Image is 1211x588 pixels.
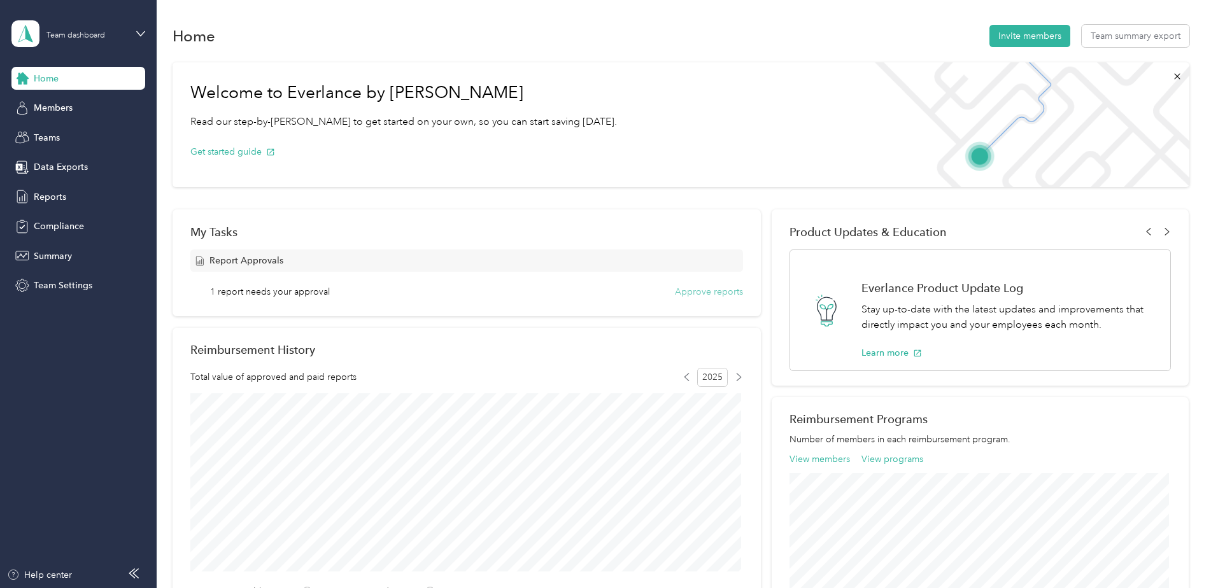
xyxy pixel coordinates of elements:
[210,285,330,298] span: 1 report needs your approval
[190,114,617,130] p: Read our step-by-[PERSON_NAME] to get started on your own, so you can start saving [DATE].
[1140,517,1211,588] iframe: Everlance-gr Chat Button Frame
[34,220,84,233] span: Compliance
[209,254,283,267] span: Report Approvals
[861,452,923,466] button: View programs
[34,72,59,85] span: Home
[790,433,1171,446] p: Number of members in each reimbursement program.
[190,145,275,158] button: Get started guide
[1082,25,1189,47] button: Team summary export
[34,279,92,292] span: Team Settings
[675,285,743,298] button: Approve reports
[861,302,1157,333] p: Stay up-to-date with the latest updates and improvements that directly impact you and your employ...
[989,25,1070,47] button: Invite members
[862,62,1189,187] img: Welcome to everlance
[173,29,215,43] h1: Home
[190,370,357,384] span: Total value of approved and paid reports
[790,412,1171,426] h2: Reimbursement Programs
[46,32,105,39] div: Team dashboard
[34,101,73,115] span: Members
[34,249,72,263] span: Summary
[34,131,60,144] span: Teams
[697,368,728,387] span: 2025
[861,346,922,360] button: Learn more
[190,83,617,103] h1: Welcome to Everlance by [PERSON_NAME]
[190,343,315,356] h2: Reimbursement History
[34,160,88,174] span: Data Exports
[861,281,1157,295] h1: Everlance Product Update Log
[7,568,72,582] button: Help center
[790,225,947,239] span: Product Updates & Education
[790,452,850,466] button: View members
[34,190,66,204] span: Reports
[190,225,743,239] div: My Tasks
